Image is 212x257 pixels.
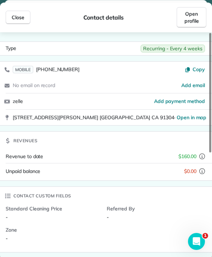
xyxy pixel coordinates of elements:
span: No email on record [13,82,55,88]
span: Copy [193,66,205,72]
button: Copy [185,66,205,73]
span: Standard Cleaning Price [6,205,101,212]
span: Unpaid balance [6,168,40,175]
span: $0.00 [184,168,196,175]
span: Close [12,14,24,21]
a: Add payment method [154,98,205,105]
span: Type [6,45,16,52]
span: Contact details [83,13,123,22]
span: - [6,235,8,241]
iframe: Intercom live chat [188,233,205,250]
a: Add email [181,82,205,89]
span: Contact custom fields [13,192,71,199]
span: Referred By [107,205,202,212]
span: Revenue to date [6,153,43,159]
span: 1 [202,233,208,239]
span: - [107,214,109,220]
a: Open profile [177,7,206,28]
span: Revenues [13,137,37,144]
a: MOBILE[PHONE_NUMBER] [13,66,79,73]
span: $160.00 [178,153,196,160]
span: Recurring - Every 4 weeks [141,45,205,52]
a: Open in map [177,114,207,121]
span: MOBILE [13,66,33,73]
span: - [6,214,8,220]
span: zelle [13,98,23,104]
button: Close [6,11,30,24]
span: [PHONE_NUMBER] [36,66,79,72]
span: Zone [6,226,101,233]
span: Open profile [183,10,200,24]
span: [STREET_ADDRESS][PERSON_NAME] [GEOGRAPHIC_DATA] CA 91304 · [13,114,206,121]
